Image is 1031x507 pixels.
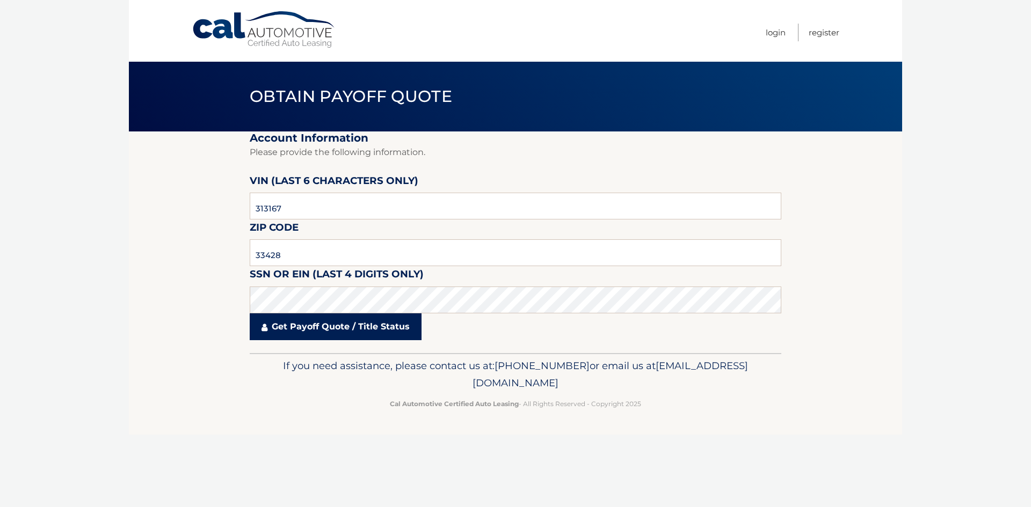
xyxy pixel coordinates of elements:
span: Obtain Payoff Quote [250,86,452,106]
p: - All Rights Reserved - Copyright 2025 [257,398,774,409]
span: [PHONE_NUMBER] [495,359,590,372]
a: Cal Automotive [192,11,337,49]
label: VIN (last 6 characters only) [250,173,418,193]
p: Please provide the following information. [250,145,781,160]
a: Login [766,24,786,41]
a: Register [809,24,839,41]
p: If you need assistance, please contact us at: or email us at [257,357,774,392]
h2: Account Information [250,131,781,145]
strong: Cal Automotive Certified Auto Leasing [390,400,519,408]
a: Get Payoff Quote / Title Status [250,313,422,340]
label: SSN or EIN (last 4 digits only) [250,266,424,286]
label: Zip Code [250,219,299,239]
